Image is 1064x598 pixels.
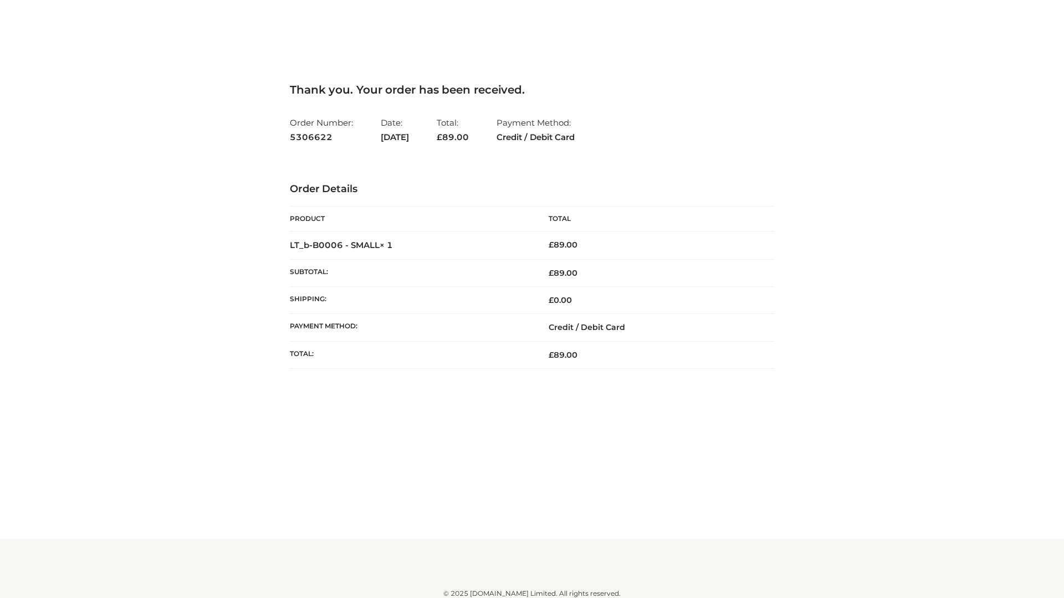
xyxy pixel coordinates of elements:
span: £ [549,295,554,305]
strong: × 1 [380,240,393,250]
strong: LT_b-B0006 - SMALL [290,240,393,250]
li: Total: [437,113,469,147]
th: Product [290,207,532,231]
li: Date: [381,113,409,147]
bdi: 89.00 [549,240,577,250]
th: Payment method: [290,314,532,341]
span: £ [549,268,554,278]
span: 89.00 [437,132,469,142]
th: Shipping: [290,287,532,314]
strong: [DATE] [381,130,409,145]
th: Total: [290,341,532,368]
h3: Order Details [290,183,774,195]
strong: 5306622 [290,130,353,145]
span: 89.00 [549,350,577,360]
bdi: 0.00 [549,295,572,305]
th: Subtotal: [290,259,532,286]
span: £ [549,240,554,250]
span: 89.00 [549,268,577,278]
th: Total [532,207,774,231]
span: £ [437,132,442,142]
td: Credit / Debit Card [532,314,774,341]
h3: Thank you. Your order has been received. [290,83,774,96]
strong: Credit / Debit Card [497,130,575,145]
li: Order Number: [290,113,353,147]
span: £ [549,350,554,360]
li: Payment Method: [497,113,575,147]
